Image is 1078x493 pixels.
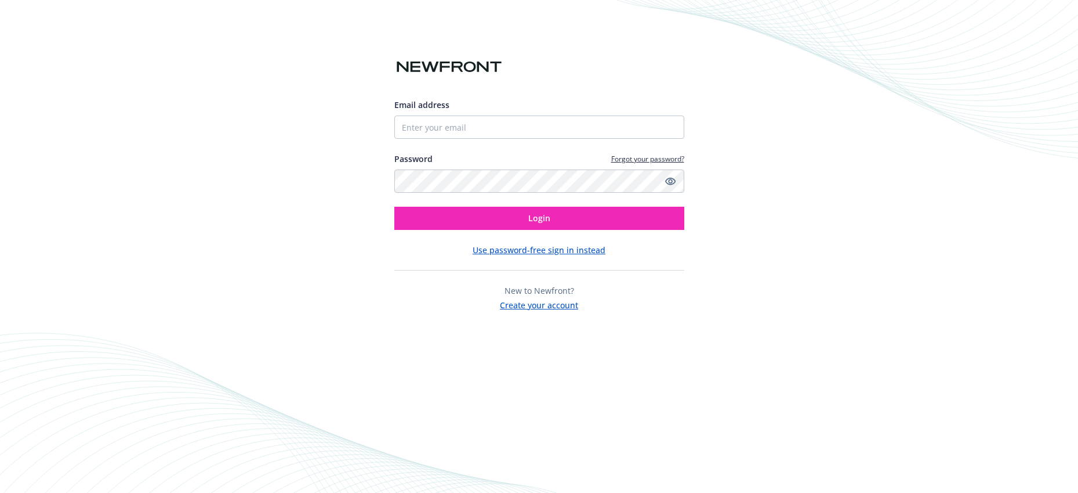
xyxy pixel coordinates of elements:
span: Login [528,213,550,224]
span: New to Newfront? [504,285,574,296]
a: Show password [663,174,677,188]
button: Use password-free sign in instead [473,244,605,256]
span: Email address [394,99,449,110]
button: Create your account [500,297,578,311]
a: Forgot your password? [611,154,684,164]
input: Enter your password [394,170,684,193]
img: Newfront logo [394,57,504,77]
button: Login [394,207,684,230]
input: Enter your email [394,116,684,139]
label: Password [394,153,433,165]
